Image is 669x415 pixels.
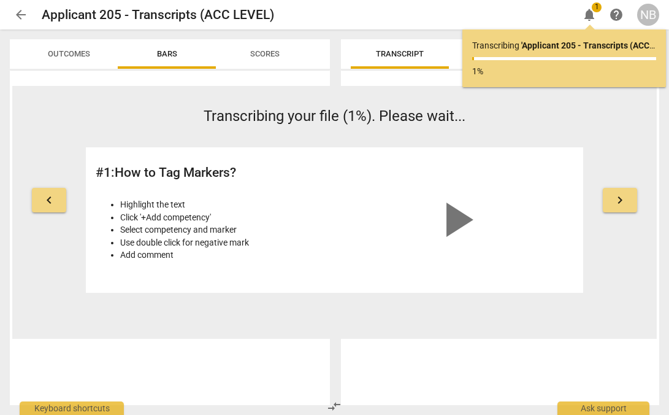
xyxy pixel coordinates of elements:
h2: # 1 : How to Tag Markers? [96,165,330,180]
a: Help [605,4,627,26]
span: play_arrow [427,190,486,249]
button: Notifications [578,4,600,26]
h2: Applicant 205 - Transcripts (ACC LEVEL) [42,7,274,23]
div: Ask support [557,401,649,415]
li: Use double click for negative mark [120,236,330,249]
li: Add comment [120,249,330,262]
span: notifications [582,7,597,22]
li: Select competency and marker [120,223,330,236]
span: 1 [592,2,602,12]
p: 1% [472,65,656,78]
span: keyboard_arrow_left [42,193,56,207]
span: Bars [157,49,177,58]
span: Transcript [376,49,424,58]
button: NB [637,4,659,26]
span: arrow_back [13,7,28,22]
span: Transcribing your file (1%). Please wait... [204,107,465,125]
div: Keyboard shortcuts [20,401,124,415]
li: Click '+Add competency' [120,211,330,224]
p: Transcribing ... [472,39,656,52]
span: compare_arrows [327,399,342,414]
span: keyboard_arrow_right [613,193,627,207]
span: Scores [250,49,280,58]
span: Outcomes [48,49,90,58]
li: Highlight the text [120,198,330,211]
span: help [609,7,624,22]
